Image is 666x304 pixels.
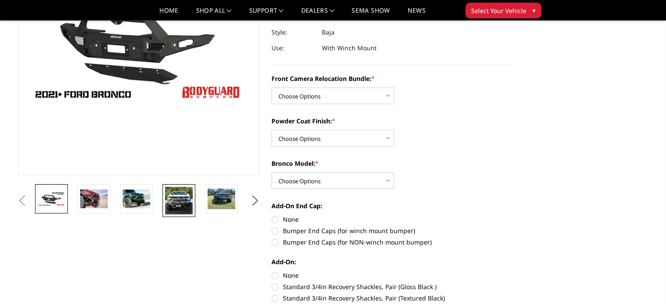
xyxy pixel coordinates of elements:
[271,201,513,210] label: Add-On End Cap:
[196,7,232,20] a: shop all
[271,271,513,280] label: None
[248,194,261,207] button: Next
[123,189,150,208] img: Bronco Baja Front (winch mount)
[271,238,513,247] label: Bumper End Caps (for NON-winch mount bumper)
[271,116,513,126] label: Powder Coat Finish:
[208,189,235,209] img: Bronco Baja Front (winch mount)
[407,7,425,20] a: News
[249,7,284,20] a: Support
[80,189,108,208] img: Bronco Baja Front (winch mount)
[622,262,666,304] iframe: Chat Widget
[271,294,513,303] label: Standard 3/4in Recovery Shackles, Pair (Textured Black)
[38,191,65,206] img: Bodyguard Ford Bronco
[271,215,513,224] label: None
[271,24,315,40] dt: Style:
[465,3,541,18] button: Select Your Vehicle
[271,226,513,235] label: Bumper End Caps (for winch mount bumper)
[165,187,193,214] img: Bronco Baja Front (winch mount)
[322,24,335,40] dd: Baja
[271,257,513,266] label: Add-On:
[271,282,513,291] label: Standard 3/4in Recovery Shackles, Pair (Gloss Black )
[16,194,29,207] button: Previous
[301,7,335,20] a: Dealers
[352,7,390,20] a: SEMA Show
[271,40,315,56] dt: Use:
[322,40,377,56] dd: With Winch Mount
[271,159,513,168] label: Bronco Model:
[471,6,526,15] span: Select Your Vehicle
[532,6,536,15] span: ▾
[159,7,178,20] a: Home
[271,74,513,83] label: Front Camera Relocation Bundle:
